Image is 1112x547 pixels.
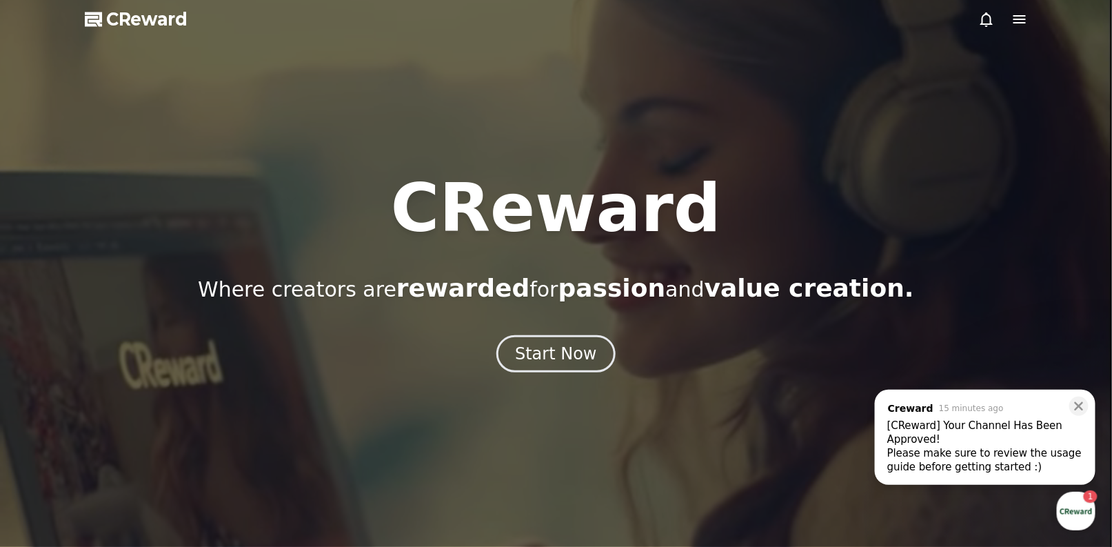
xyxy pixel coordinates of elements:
a: CReward [85,8,188,30]
div: Start Now [515,343,597,365]
button: Start Now [496,335,616,372]
span: value creation. [705,274,914,302]
span: Home [35,453,59,464]
span: rewarded [396,274,529,302]
p: Where creators are for and [198,275,914,302]
a: Home [4,432,91,467]
span: Messages [114,454,155,465]
a: Settings [178,432,265,467]
span: Settings [204,453,238,464]
span: 1 [140,432,145,443]
span: CReward [107,8,188,30]
a: Start Now [496,349,616,362]
a: 1Messages [91,432,178,467]
span: passion [558,274,666,302]
h1: CReward [391,175,721,241]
